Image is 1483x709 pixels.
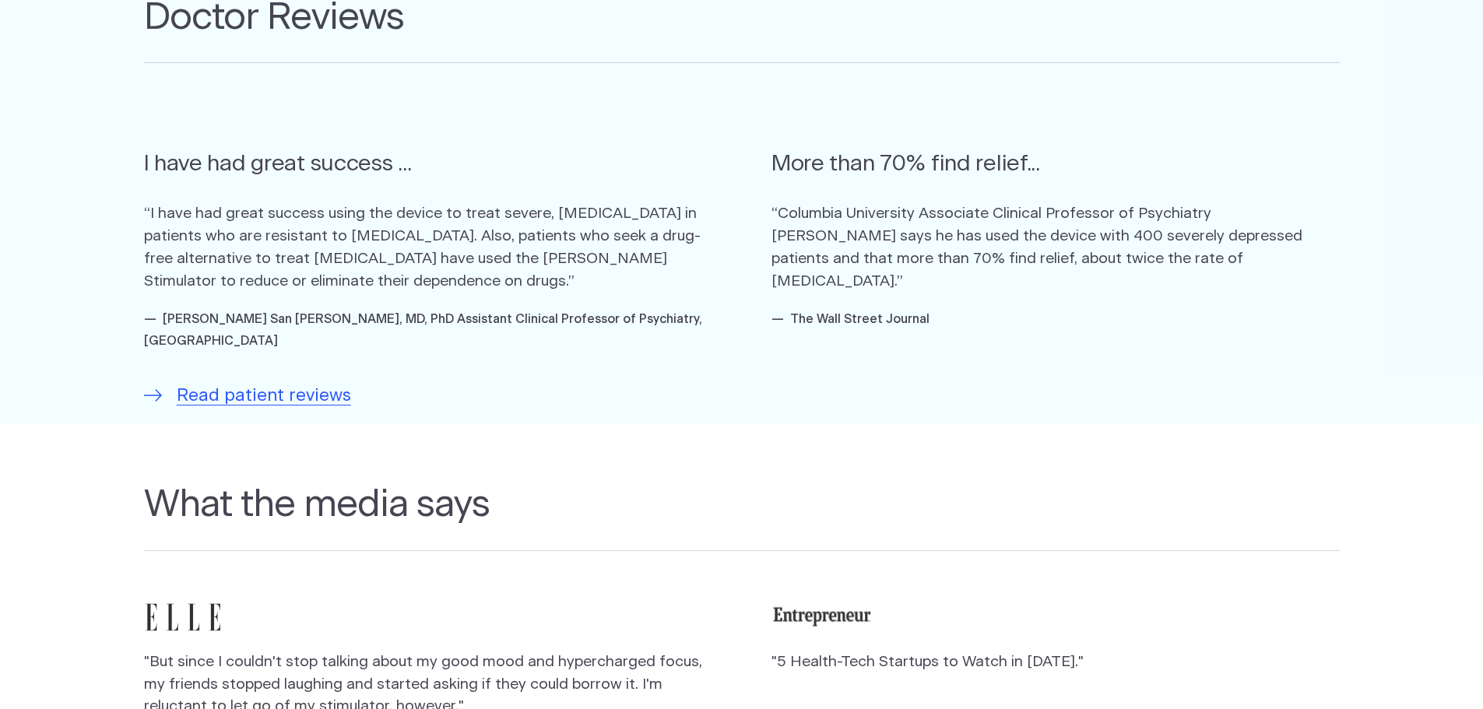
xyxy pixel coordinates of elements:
[771,651,1340,674] p: "5 Health-Tech Startups to Watch in [DATE]."
[144,483,1340,550] h2: What the media says
[771,203,1340,293] p: “Columbia University Associate Clinical Professor of Psychiatry [PERSON_NAME] says he has used th...
[177,383,351,409] span: Read patient reviews
[144,147,712,181] h5: I have had great success ...
[771,313,930,325] cite: — The Wall Street Journal
[144,313,702,348] cite: — [PERSON_NAME] San [PERSON_NAME], MD, PhD Assistant Clinical Professor of Psychiatry, [GEOGRAPHI...
[771,147,1340,181] h5: More than 70% find relief...
[144,203,712,293] p: “I have had great success using the device to treat severe, [MEDICAL_DATA] in patients who are re...
[144,383,351,409] a: Read patient reviews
